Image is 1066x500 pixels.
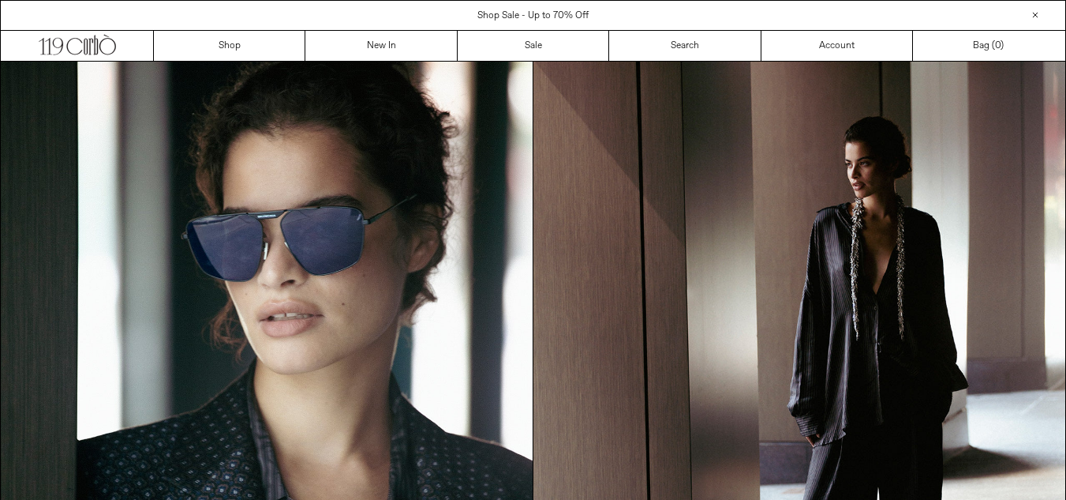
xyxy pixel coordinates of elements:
span: ) [995,39,1004,53]
a: New In [305,31,457,61]
span: 0 [995,39,1001,52]
a: Sale [458,31,609,61]
a: Search [609,31,761,61]
a: Shop Sale - Up to 70% Off [477,9,589,22]
a: Account [761,31,913,61]
a: Bag () [913,31,1064,61]
a: Shop [154,31,305,61]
